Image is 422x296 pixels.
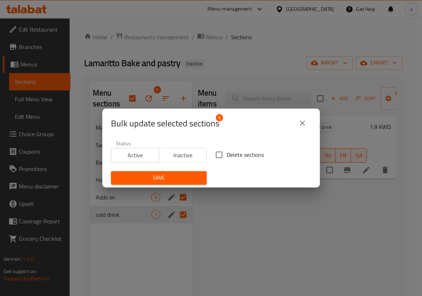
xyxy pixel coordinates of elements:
[227,150,264,159] span: Delete sections
[216,114,223,121] span: 6
[111,171,207,185] button: Save
[114,150,156,161] span: Active
[111,148,159,162] button: Active
[117,173,201,182] span: Save
[111,118,219,129] span: Selected section count
[159,148,207,162] button: Inactive
[294,114,311,132] button: close
[162,150,204,161] span: Inactive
